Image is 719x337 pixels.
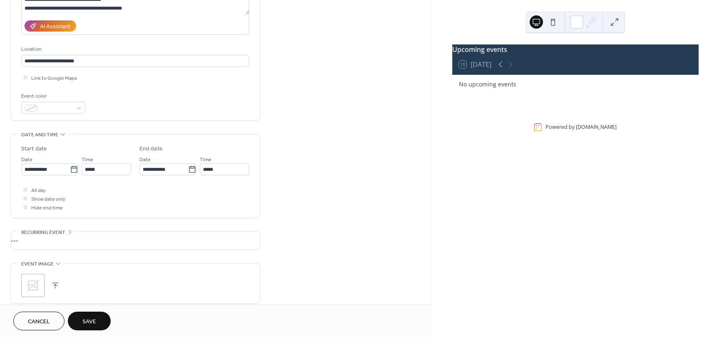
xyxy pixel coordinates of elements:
span: Link to Google Maps [31,74,77,83]
div: Location [21,45,248,54]
span: Date [21,155,32,164]
a: [DOMAIN_NAME] [576,123,617,130]
div: No upcoming events [459,80,692,89]
span: Save [82,317,96,326]
div: AI Assistant [40,22,70,31]
span: Time [82,155,93,164]
div: ••• [11,232,260,249]
span: Recurring event [21,228,65,237]
span: Event image [21,260,54,268]
span: Cancel [28,317,50,326]
button: Save [68,312,111,330]
span: All day [31,186,46,195]
div: Powered by [545,123,617,130]
button: Cancel [13,312,64,330]
span: Show date only [31,195,65,204]
span: Time [200,155,211,164]
span: Date and time [21,130,58,139]
span: Hide end time [31,204,63,212]
div: ; [21,274,45,297]
div: Event color [21,92,84,101]
div: End date [139,145,163,153]
span: Date [139,155,151,164]
button: AI Assistant [25,20,76,32]
div: Upcoming events [452,44,699,54]
div: Start date [21,145,47,153]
